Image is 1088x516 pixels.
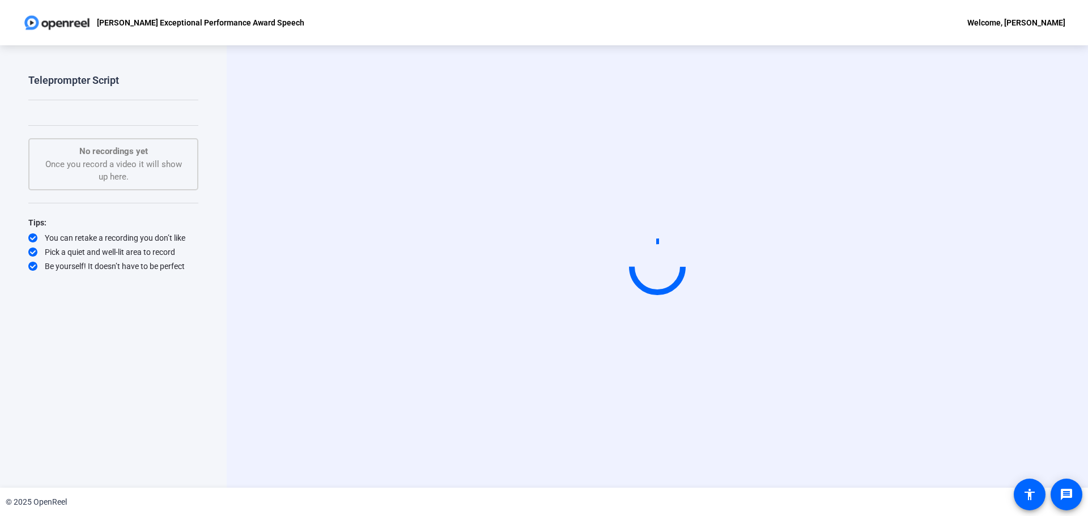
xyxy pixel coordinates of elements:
img: OpenReel logo [23,11,91,34]
div: Tips: [28,216,198,229]
div: © 2025 OpenReel [6,496,67,508]
p: [PERSON_NAME] Exceptional Performance Award Speech [97,16,304,29]
p: No recordings yet [41,145,186,158]
div: Welcome, [PERSON_NAME] [967,16,1065,29]
div: Pick a quiet and well-lit area to record [28,246,198,258]
div: Once you record a video it will show up here. [41,145,186,184]
div: Teleprompter Script [28,74,119,87]
mat-icon: message [1060,488,1073,501]
div: Be yourself! It doesn’t have to be perfect [28,261,198,272]
mat-icon: accessibility [1023,488,1036,501]
div: You can retake a recording you don’t like [28,232,198,244]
